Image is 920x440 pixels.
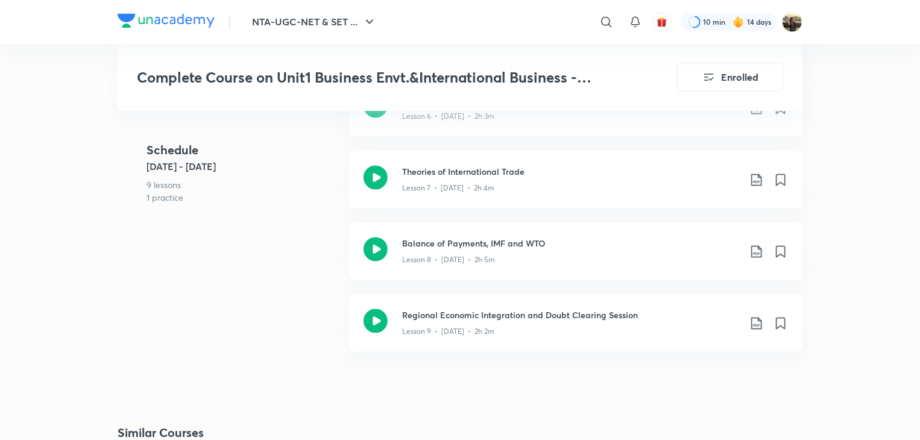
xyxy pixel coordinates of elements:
[402,111,494,122] p: Lesson 6 • [DATE] • 2h 3m
[349,294,802,366] a: Regional Economic Integration and Doubt Clearing SessionLesson 9 • [DATE] • 2h 2m
[349,222,802,294] a: Balance of Payments, IMF and WTOLesson 8 • [DATE] • 2h 5m
[137,69,609,86] h3: Complete Course on Unit1 Business Envt.&International Business -NET/JRF [DATE]
[782,11,802,32] img: Soumya singh
[147,192,339,204] p: 1 practice
[349,79,802,151] a: Modes of Entry in Foreign MarketLesson 6 • [DATE] • 2h 3m
[402,326,494,337] p: Lesson 9 • [DATE] • 2h 2m
[402,309,740,321] h3: Regional Economic Integration and Doubt Clearing Session
[118,13,215,31] a: Company Logo
[733,16,745,28] img: streak
[652,12,672,31] button: avatar
[402,237,740,250] h3: Balance of Payments, IMF and WTO
[402,183,494,193] p: Lesson 7 • [DATE] • 2h 4m
[677,63,783,92] button: Enrolled
[147,179,339,192] p: 9 lessons
[245,10,384,34] button: NTA-UGC-NET & SET ...
[402,254,495,265] p: Lesson 8 • [DATE] • 2h 5m
[657,16,667,27] img: avatar
[147,160,339,174] h5: [DATE] - [DATE]
[118,13,215,28] img: Company Logo
[349,151,802,222] a: Theories of International TradeLesson 7 • [DATE] • 2h 4m
[402,165,740,178] h3: Theories of International Trade
[147,142,339,160] h4: Schedule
